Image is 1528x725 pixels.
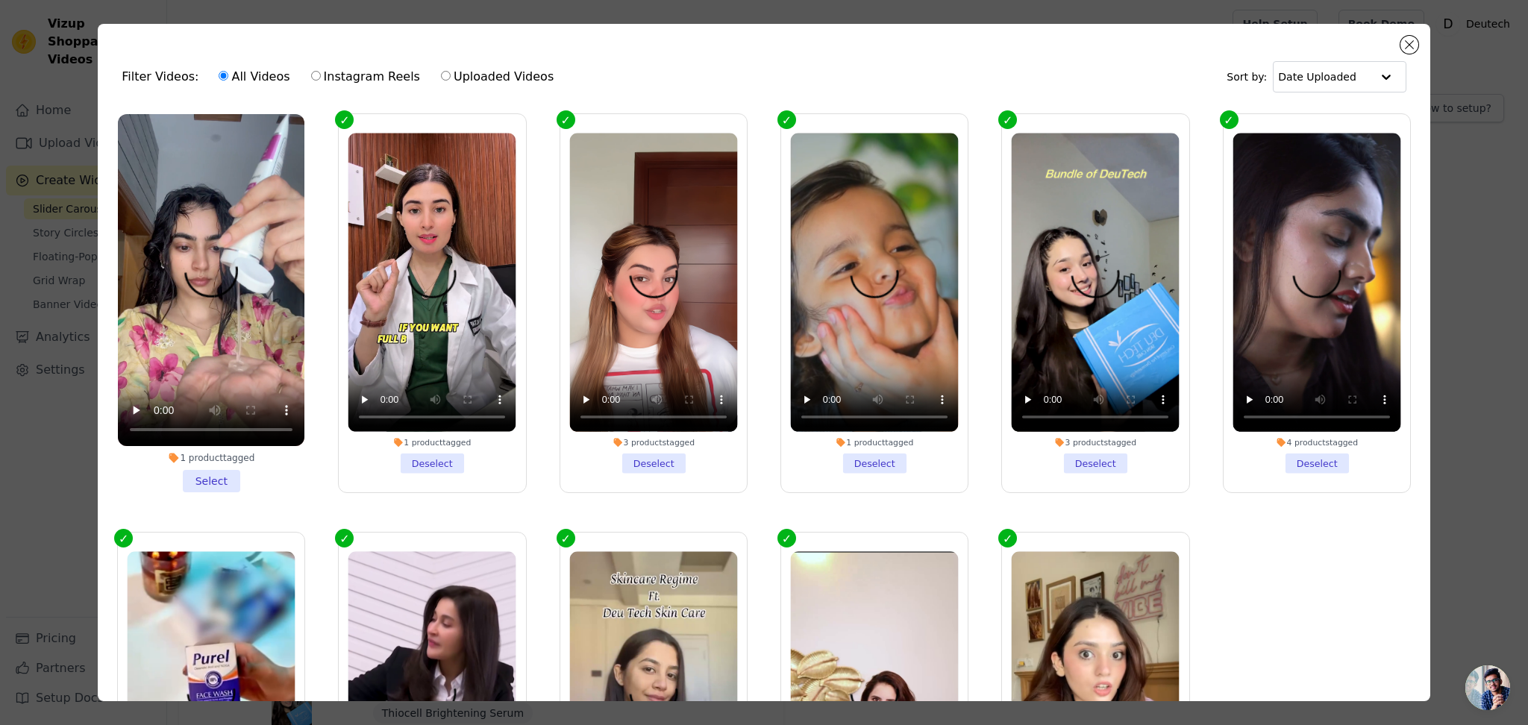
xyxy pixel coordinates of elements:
[1227,61,1406,92] div: Sort by:
[118,452,304,464] div: 1 product tagged
[310,67,421,87] label: Instagram Reels
[569,437,737,448] div: 3 products tagged
[1465,665,1510,710] a: Open chat
[348,437,516,448] div: 1 product tagged
[440,67,554,87] label: Uploaded Videos
[1233,437,1400,448] div: 4 products tagged
[1012,437,1180,448] div: 3 products tagged
[122,60,562,94] div: Filter Videos:
[218,67,290,87] label: All Videos
[1400,36,1418,54] button: Close modal
[791,437,959,448] div: 1 product tagged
